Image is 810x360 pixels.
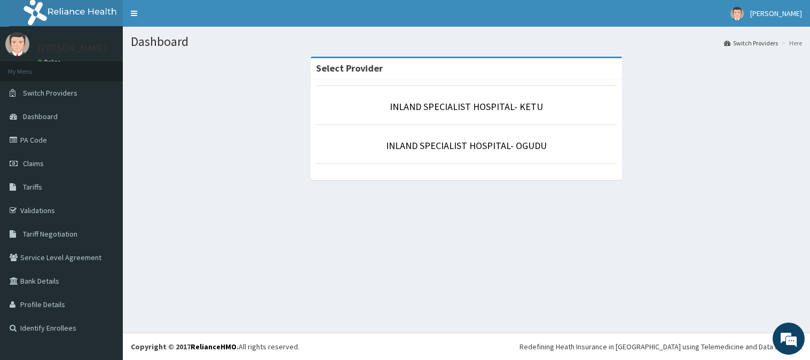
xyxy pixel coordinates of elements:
footer: All rights reserved. [123,333,810,360]
p: [PERSON_NAME] [37,43,107,53]
a: INLAND SPECIALIST HOSPITAL- OGUDU [386,139,547,152]
span: [PERSON_NAME] [750,9,802,18]
span: Claims [23,159,44,168]
h1: Dashboard [131,35,802,49]
a: Online [37,58,63,66]
img: User Image [730,7,744,20]
a: Switch Providers [724,38,778,48]
a: RelianceHMO [191,342,237,351]
span: Tariff Negotiation [23,229,77,239]
strong: Copyright © 2017 . [131,342,239,351]
span: Dashboard [23,112,58,121]
strong: Select Provider [316,62,383,74]
span: Switch Providers [23,88,77,98]
li: Here [779,38,802,48]
img: User Image [5,32,29,56]
a: INLAND SPECIALIST HOSPITAL- KETU [390,100,543,113]
span: Tariffs [23,182,42,192]
div: Redefining Heath Insurance in [GEOGRAPHIC_DATA] using Telemedicine and Data Science! [520,341,802,352]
